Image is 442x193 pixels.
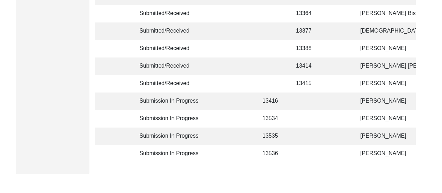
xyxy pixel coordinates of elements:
[135,92,198,110] td: Submission In Progress
[258,145,286,163] td: 13536
[356,92,426,110] td: [PERSON_NAME]
[356,5,426,22] td: [PERSON_NAME] Biswas
[292,40,323,57] td: 13388
[356,145,426,163] td: [PERSON_NAME]
[292,5,323,22] td: 13364
[356,40,426,57] td: [PERSON_NAME]
[258,127,286,145] td: 13535
[356,57,426,75] td: [PERSON_NAME] [PERSON_NAME]
[135,5,198,22] td: Submitted/Received
[356,110,426,127] td: [PERSON_NAME]
[258,92,286,110] td: 13416
[135,40,198,57] td: Submitted/Received
[292,75,323,92] td: 13415
[356,22,426,40] td: [DEMOGRAPHIC_DATA][PERSON_NAME]
[135,145,198,163] td: Submission In Progress
[292,22,323,40] td: 13377
[258,110,286,127] td: 13534
[292,57,323,75] td: 13414
[356,127,426,145] td: [PERSON_NAME]
[356,75,426,92] td: [PERSON_NAME]
[135,127,198,145] td: Submission In Progress
[135,75,198,92] td: Submitted/Received
[135,110,198,127] td: Submission In Progress
[135,22,198,40] td: Submitted/Received
[135,57,198,75] td: Submitted/Received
